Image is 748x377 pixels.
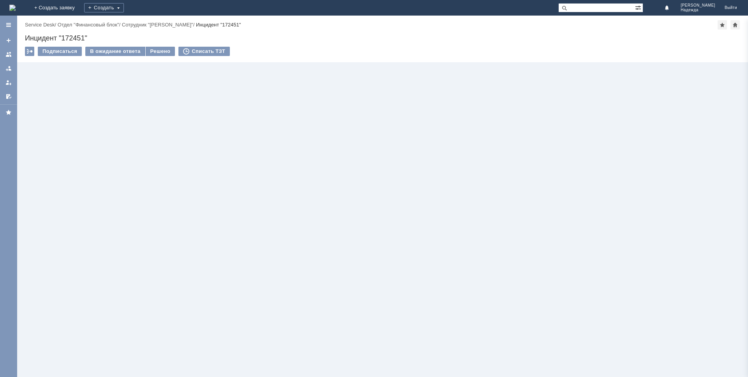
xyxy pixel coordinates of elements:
a: Мои заявки [2,76,15,89]
div: / [122,22,196,28]
a: Отдел "Финансовый блок" [58,22,119,28]
a: Заявки в моей ответственности [2,62,15,75]
a: Заявки на командах [2,48,15,61]
a: Перейти на домашнюю страницу [9,5,16,11]
div: Добавить в избранное [718,20,727,30]
a: Service Desk [25,22,55,28]
span: Надежда [681,8,715,12]
div: / [58,22,122,28]
a: Сотрудник "[PERSON_NAME]" [122,22,193,28]
a: Создать заявку [2,34,15,47]
div: Инцидент "172451" [196,22,241,28]
div: Работа с массовостью [25,47,34,56]
div: Создать [84,3,124,12]
span: Расширенный поиск [635,4,643,11]
div: Сделать домашней страницей [730,20,740,30]
span: [PERSON_NAME] [681,3,715,8]
div: / [25,22,58,28]
img: logo [9,5,16,11]
div: Инцидент "172451" [25,34,740,42]
a: Мои согласования [2,90,15,103]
